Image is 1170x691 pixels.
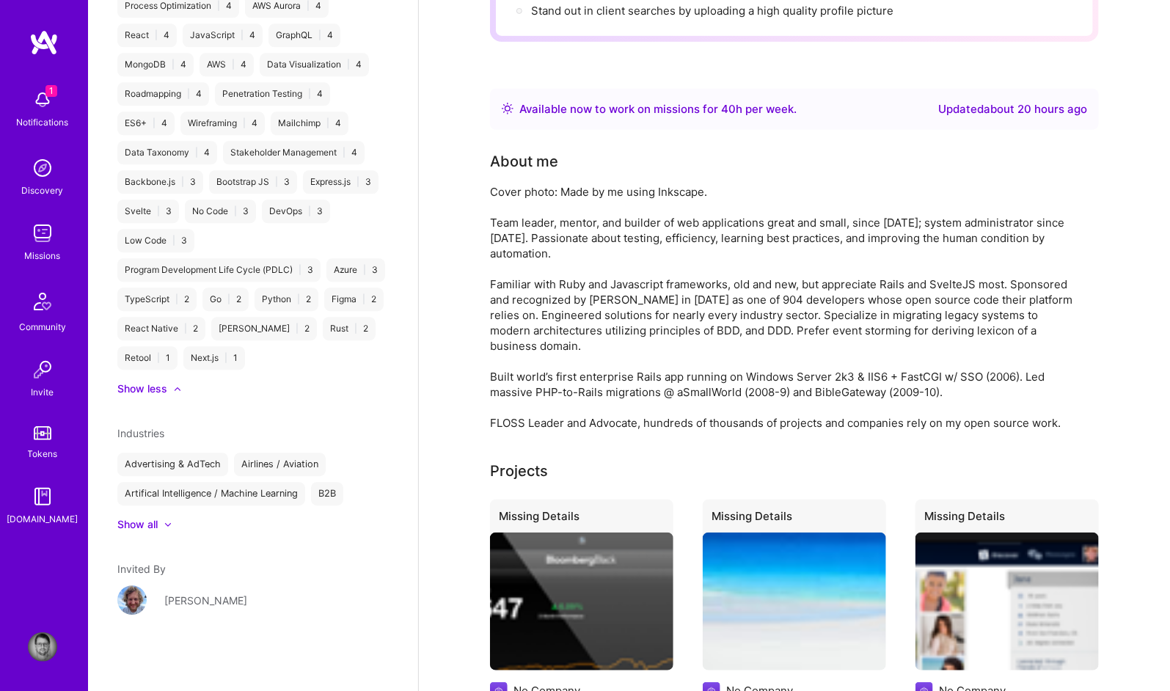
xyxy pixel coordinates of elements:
[324,288,384,311] div: Figma 2
[117,23,177,47] div: React 4
[311,482,343,505] div: B2B
[531,3,893,18] div: Stand out in client searches by uploading a high quality profile picture
[490,184,1077,431] div: Cover photo: Made by me using Inkscape. Team leader, mentor, and builder of web applications grea...
[195,147,198,158] span: |
[28,153,57,183] img: discovery
[323,317,376,340] div: Rust 2
[183,346,245,370] div: Next.js 1
[363,264,366,276] span: |
[29,29,59,56] img: logo
[153,117,156,129] span: |
[164,593,247,608] div: [PERSON_NAME]
[117,585,389,615] a: User Avatar[PERSON_NAME]
[255,288,318,311] div: Python 2
[175,293,178,305] span: |
[215,82,330,106] div: Penetration Testing 4
[721,102,736,116] span: 40
[260,53,369,76] div: Data Visualization 4
[34,426,51,440] img: tokens
[117,141,217,164] div: Data Taxonomy 4
[117,563,166,575] span: Invited By
[117,585,147,615] img: User Avatar
[185,200,256,223] div: No Code 3
[180,111,265,135] div: Wireframing 4
[28,482,57,511] img: guide book
[703,533,886,670] img: Credit Union Application (fintech)
[202,288,249,311] div: Go 2
[271,111,348,135] div: Mailchimp 4
[262,200,330,223] div: DevOps 3
[200,53,254,76] div: AWS 4
[354,323,357,334] span: |
[502,103,513,114] img: Availability
[28,355,57,384] img: Invite
[915,500,1099,538] div: Missing Details
[234,205,237,217] span: |
[117,53,194,76] div: MongoDB 4
[362,293,365,305] span: |
[347,59,350,70] span: |
[209,170,297,194] div: Bootstrap JS 3
[296,323,299,334] span: |
[117,346,178,370] div: Retool 1
[157,205,160,217] span: |
[224,352,227,364] span: |
[28,219,57,248] img: teamwork
[227,293,230,305] span: |
[28,446,58,461] div: Tokens
[183,23,263,47] div: JavaScript 4
[157,352,160,364] span: |
[243,117,246,129] span: |
[24,632,61,662] a: User Avatar
[211,317,317,340] div: [PERSON_NAME] 2
[357,176,359,188] span: |
[299,264,301,276] span: |
[519,100,797,118] div: Available now to work on missions for h per week .
[117,258,321,282] div: Program Development Life Cycle (PDLC) 3
[172,235,175,246] span: |
[326,117,329,129] span: |
[117,170,203,194] div: Backbone.js 3
[490,460,548,482] div: Projects
[318,29,321,41] span: |
[938,100,1087,118] div: Updated about 20 hours ago
[223,141,365,164] div: Stakeholder Management 4
[232,59,235,70] span: |
[297,293,300,305] span: |
[25,248,61,263] div: Missions
[308,205,311,217] span: |
[490,150,558,172] div: About me
[490,500,673,538] div: Missing Details
[117,111,175,135] div: ES6+ 4
[28,85,57,114] img: bell
[184,323,187,334] span: |
[117,200,179,223] div: Svelte 3
[117,427,164,439] span: Industries
[172,59,175,70] span: |
[117,288,197,311] div: TypeScript 2
[234,453,326,476] div: Airlines / Aviation
[117,82,209,106] div: Roadmapping 4
[117,482,305,505] div: Artifical Intelligence / Machine Learning
[117,317,205,340] div: React Native 2
[303,170,379,194] div: Express.js 3
[28,632,57,662] img: User Avatar
[187,88,190,100] span: |
[7,511,78,527] div: [DOMAIN_NAME]
[268,23,340,47] div: GraphQL 4
[117,381,167,396] div: Show less
[117,229,194,252] div: Low Code 3
[45,85,57,97] span: 1
[326,258,385,282] div: Azure 3
[25,284,60,319] img: Community
[19,319,66,334] div: Community
[915,533,1099,670] img: Dating/Matching website (a la Tinder)
[32,384,54,400] div: Invite
[490,533,673,670] img: Bloomberg Black (fintech)
[155,29,158,41] span: |
[308,88,311,100] span: |
[181,176,184,188] span: |
[343,147,345,158] span: |
[275,176,278,188] span: |
[22,183,64,198] div: Discovery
